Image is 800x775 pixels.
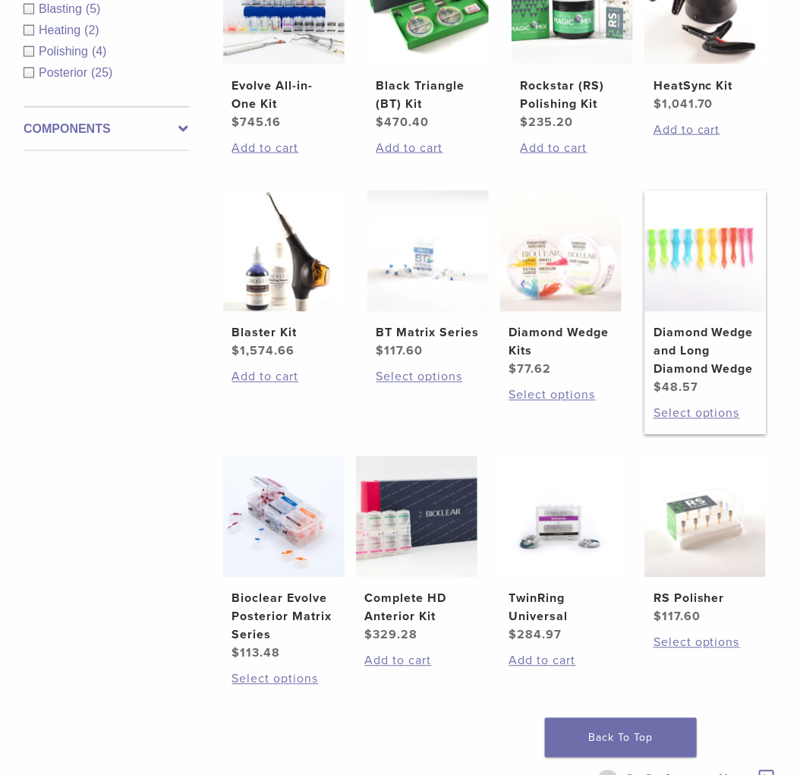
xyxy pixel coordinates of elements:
a: Add to cart: “TwinRing Universal” [509,652,613,670]
span: $ [654,610,662,625]
bdi: 284.97 [509,628,562,643]
a: Select options for “BT Matrix Series” [376,368,480,386]
a: TwinRing UniversalTwinRing Universal $284.97 [500,456,622,644]
h2: Diamond Wedge Kits [509,324,613,361]
span: $ [232,646,241,661]
h2: Complete HD Anterior Kit [365,590,468,626]
img: RS Polisher [644,456,766,578]
a: Add to cart: “Black Triangle (BT) Kit” [376,139,480,157]
bdi: 235.20 [521,115,574,130]
h2: Diamond Wedge and Long Diamond Wedge [654,324,757,379]
img: Diamond Wedge and Long Diamond Wedge [644,191,766,312]
h2: Black Triangle (BT) Kit [376,77,480,113]
bdi: 745.16 [232,115,282,130]
h2: Rockstar (RS) Polishing Kit [521,77,624,113]
bdi: 470.40 [376,115,430,130]
a: Diamond Wedge KitsDiamond Wedge Kits $77.62 [500,191,622,379]
span: $ [365,628,373,643]
bdi: 48.57 [654,380,698,395]
img: BT Matrix Series [367,191,489,312]
h2: RS Polisher [654,590,757,608]
a: RS PolisherRS Polisher $117.60 [644,456,766,626]
label: Components [24,120,189,138]
span: Blasting [39,2,86,15]
span: (5) [86,2,101,15]
a: Add to cart: “Complete HD Anterior Kit” [365,652,468,670]
a: Blaster KitBlaster Kit $1,574.66 [223,191,345,361]
a: Add to cart: “HeatSync Kit” [654,121,757,139]
img: Diamond Wedge Kits [500,191,622,312]
span: $ [654,380,662,395]
img: Complete HD Anterior Kit [356,456,477,578]
bdi: 117.60 [376,344,424,359]
a: Add to cart: “Rockstar (RS) Polishing Kit” [521,139,624,157]
h2: BT Matrix Series [376,324,480,342]
h2: Evolve All-in-One Kit [232,77,335,113]
img: Bioclear Evolve Posterior Matrix Series [223,456,345,578]
h2: HeatSync Kit [654,77,757,95]
bdi: 1,574.66 [232,344,295,359]
span: $ [509,628,518,643]
bdi: 329.28 [365,628,418,643]
span: $ [521,115,529,130]
a: Complete HD Anterior KitComplete HD Anterior Kit $329.28 [356,456,477,644]
bdi: 113.48 [232,646,281,661]
a: Select options for “Bioclear Evolve Posterior Matrix Series” [232,670,335,688]
a: BT Matrix SeriesBT Matrix Series $117.60 [367,191,489,361]
span: (25) [91,66,112,79]
bdi: 117.60 [654,610,701,625]
img: TwinRing Universal [500,456,622,578]
span: (2) [84,24,99,36]
a: Select options for “RS Polisher” [654,634,757,652]
a: Bioclear Evolve Posterior Matrix SeriesBioclear Evolve Posterior Matrix Series $113.48 [223,456,345,663]
span: $ [376,344,385,359]
a: Add to cart: “Blaster Kit” [232,368,335,386]
a: Back To Top [545,718,697,758]
bdi: 1,041.70 [654,96,713,112]
span: Polishing [39,45,92,58]
h2: TwinRing Universal [509,590,613,626]
span: $ [654,96,662,112]
a: Diamond Wedge and Long Diamond WedgeDiamond Wedge and Long Diamond Wedge $48.57 [644,191,766,397]
span: $ [376,115,385,130]
h2: Bioclear Evolve Posterior Matrix Series [232,590,335,644]
a: Add to cart: “Evolve All-in-One Kit” [232,139,335,157]
span: $ [232,115,241,130]
span: $ [509,362,518,377]
span: Posterior [39,66,91,79]
a: Select options for “Diamond Wedge and Long Diamond Wedge” [654,405,757,423]
span: (4) [92,45,107,58]
span: Heating [39,24,84,36]
a: Select options for “Diamond Wedge Kits” [509,386,613,405]
span: $ [232,344,241,359]
bdi: 77.62 [509,362,552,377]
img: Blaster Kit [223,191,345,312]
h2: Blaster Kit [232,324,335,342]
